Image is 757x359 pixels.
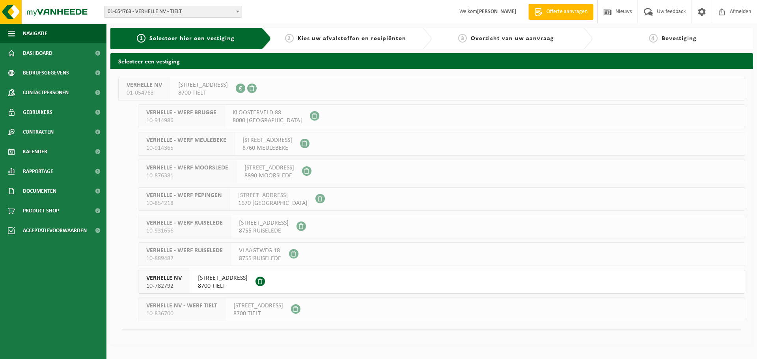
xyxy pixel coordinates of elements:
[649,34,658,43] span: 4
[244,164,294,172] span: [STREET_ADDRESS]
[138,270,745,294] button: VERHELLE NV 10-782792 [STREET_ADDRESS]8700 TIELT
[239,255,281,262] span: 8755 RUISELEDE
[242,144,292,152] span: 8760 MEULEBEKE
[238,199,308,207] span: 1670 [GEOGRAPHIC_DATA]
[298,35,406,42] span: Kies uw afvalstoffen en recipiënten
[458,34,467,43] span: 3
[104,6,242,18] span: 01-054763 - VERHELLE NV - TIELT
[23,63,69,83] span: Bedrijfsgegevens
[110,53,753,69] h2: Selecteer een vestiging
[544,8,589,16] span: Offerte aanvragen
[23,142,47,162] span: Kalender
[238,192,308,199] span: [STREET_ADDRESS]
[477,9,516,15] strong: [PERSON_NAME]
[233,302,283,310] span: [STREET_ADDRESS]
[146,302,217,310] span: VERHELLE NV - WERF TIELT
[146,247,223,255] span: VERHELLE - WERF RUISELEDE
[23,122,54,142] span: Contracten
[528,4,593,20] a: Offerte aanvragen
[146,310,217,318] span: 10-836700
[233,117,302,125] span: 8000 [GEOGRAPHIC_DATA]
[23,201,59,221] span: Product Shop
[23,43,52,63] span: Dashboard
[149,35,235,42] span: Selecteer hier een vestiging
[23,221,87,240] span: Acceptatievoorwaarden
[23,24,47,43] span: Navigatie
[233,310,283,318] span: 8700 TIELT
[198,282,248,290] span: 8700 TIELT
[178,81,228,89] span: [STREET_ADDRESS]
[23,181,56,201] span: Documenten
[146,255,223,262] span: 10-889482
[146,144,226,152] span: 10-914365
[146,199,222,207] span: 10-854218
[127,89,162,97] span: 01-054763
[662,35,697,42] span: Bevestiging
[198,274,248,282] span: [STREET_ADDRESS]
[285,34,294,43] span: 2
[146,117,216,125] span: 10-914986
[146,136,226,144] span: VERHELLE - WERF MEULEBEKE
[239,219,289,227] span: [STREET_ADDRESS]
[178,89,228,97] span: 8700 TIELT
[242,136,292,144] span: [STREET_ADDRESS]
[244,172,294,180] span: 8890 MOORSLEDE
[146,109,216,117] span: VERHELLE - WERF BRUGGE
[471,35,554,42] span: Overzicht van uw aanvraag
[23,162,53,181] span: Rapportage
[137,34,145,43] span: 1
[146,172,228,180] span: 10-876381
[127,81,162,89] span: VERHELLE NV
[146,227,223,235] span: 10-931656
[104,6,242,17] span: 01-054763 - VERHELLE NV - TIELT
[146,219,223,227] span: VERHELLE - WERF RUISELEDE
[23,83,69,102] span: Contactpersonen
[233,109,302,117] span: KLOOSTERVELD 88
[23,102,52,122] span: Gebruikers
[239,247,281,255] span: VLAAGTWEG 18
[146,274,182,282] span: VERHELLE NV
[146,164,228,172] span: VERHELLE - WERF MOORSLEDE
[239,227,289,235] span: 8755 RUISELEDE
[146,192,222,199] span: VERHELLE - WERF PEPINGEN
[146,282,182,290] span: 10-782792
